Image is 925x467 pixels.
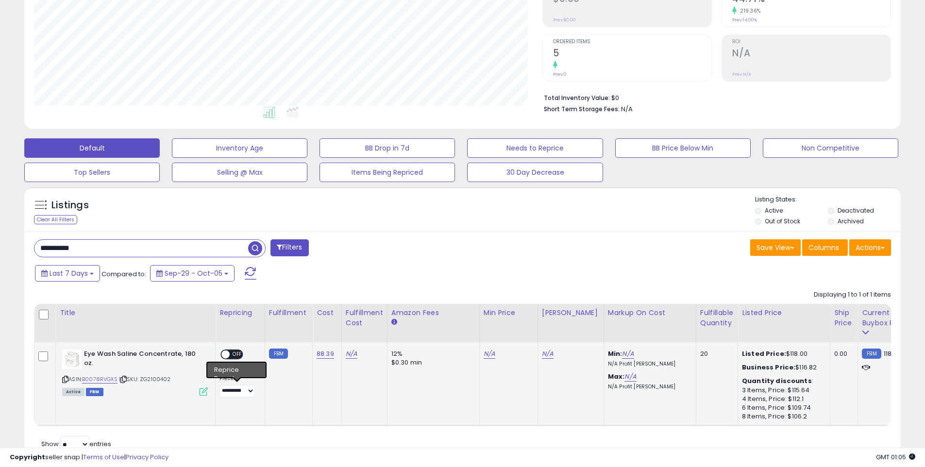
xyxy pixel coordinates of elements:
[765,206,783,215] label: Active
[808,243,839,252] span: Columns
[320,138,455,158] button: BB Drop in 7d
[60,308,211,318] div: Title
[391,358,472,367] div: $0.30 min
[732,39,891,45] span: ROI
[35,265,100,282] button: Last 7 Days
[742,395,823,403] div: 4 Items, Price: $112.1
[165,268,222,278] span: Sep-29 - Oct-05
[467,163,603,182] button: 30 Day Decrease
[542,308,600,318] div: [PERSON_NAME]
[41,439,111,449] span: Show: entries
[101,269,146,279] span: Compared to:
[317,308,337,318] div: Cost
[346,349,357,359] a: N/A
[82,375,118,384] a: B0078RVGXS
[320,163,455,182] button: Items Being Repriced
[119,375,171,383] span: | SKU: ZG2100402
[884,349,891,358] span: 118
[732,71,751,77] small: Prev: N/A
[742,403,823,412] div: 6 Items, Price: $109.74
[467,138,603,158] button: Needs to Reprice
[608,372,625,381] b: Max:
[86,388,103,396] span: FBM
[484,308,534,318] div: Min Price
[608,384,689,390] p: N/A Profit [PERSON_NAME]
[742,350,823,358] div: $118.00
[732,17,757,23] small: Prev: 14.00%
[742,363,823,372] div: $116.82
[834,350,850,358] div: 0.00
[542,349,554,359] a: N/A
[51,199,89,212] h5: Listings
[755,195,901,204] p: Listing States:
[346,308,383,328] div: Fulfillment Cost
[750,239,801,256] button: Save View
[62,350,208,395] div: ASIN:
[742,376,812,385] b: Quantity discounts
[742,308,826,318] div: Listed Price
[621,104,633,114] span: N/A
[34,215,77,224] div: Clear All Filters
[732,48,891,61] h2: N/A
[862,349,881,359] small: FBM
[219,365,257,373] div: Amazon AI *
[83,452,124,462] a: Terms of Use
[24,138,160,158] button: Default
[62,350,82,369] img: 41rmLFs+H4L._SL40_.jpg
[849,239,891,256] button: Actions
[484,349,495,359] a: N/A
[544,91,884,103] li: $0
[763,138,898,158] button: Non Competitive
[84,350,202,370] b: Eye Wash Saline Concentrate, 180 oz.
[219,308,261,318] div: Repricing
[876,452,915,462] span: 2025-10-13 01:05 GMT
[862,308,912,328] div: Current Buybox Price
[608,349,622,358] b: Min:
[622,349,634,359] a: N/A
[742,412,823,421] div: 8 Items, Price: $106.2
[172,138,307,158] button: Inventory Age
[62,388,84,396] span: All listings currently available for purchase on Amazon
[814,290,891,300] div: Displaying 1 to 1 of 1 items
[269,308,308,318] div: Fulfillment
[126,452,168,462] a: Privacy Policy
[838,206,874,215] label: Deactivated
[700,308,734,328] div: Fulfillable Quantity
[150,265,235,282] button: Sep-29 - Oct-05
[10,452,45,462] strong: Copyright
[742,349,786,358] b: Listed Price:
[10,453,168,462] div: seller snap | |
[742,363,795,372] b: Business Price:
[742,377,823,385] div: :
[700,350,730,358] div: 20
[615,138,751,158] button: BB Price Below Min
[765,217,800,225] label: Out of Stock
[608,361,689,367] p: N/A Profit [PERSON_NAME]
[553,39,711,45] span: Ordered Items
[742,386,823,395] div: 3 Items, Price: $115.64
[219,375,257,397] div: Preset:
[270,239,308,256] button: Filters
[391,308,475,318] div: Amazon Fees
[553,17,576,23] small: Prev: $0.00
[834,308,854,328] div: Ship Price
[172,163,307,182] button: Selling @ Max
[608,308,692,318] div: Markup on Cost
[269,349,288,359] small: FBM
[838,217,864,225] label: Archived
[544,94,610,102] b: Total Inventory Value:
[802,239,848,256] button: Columns
[317,349,334,359] a: 88.39
[544,105,620,113] b: Short Term Storage Fees:
[230,350,245,359] span: OFF
[604,304,696,342] th: The percentage added to the cost of goods (COGS) that forms the calculator for Min & Max prices.
[553,71,567,77] small: Prev: 0
[553,48,711,61] h2: 5
[24,163,160,182] button: Top Sellers
[391,350,472,358] div: 12%
[50,268,88,278] span: Last 7 Days
[737,7,761,15] small: 219.36%
[624,372,636,382] a: N/A
[391,318,397,327] small: Amazon Fees.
